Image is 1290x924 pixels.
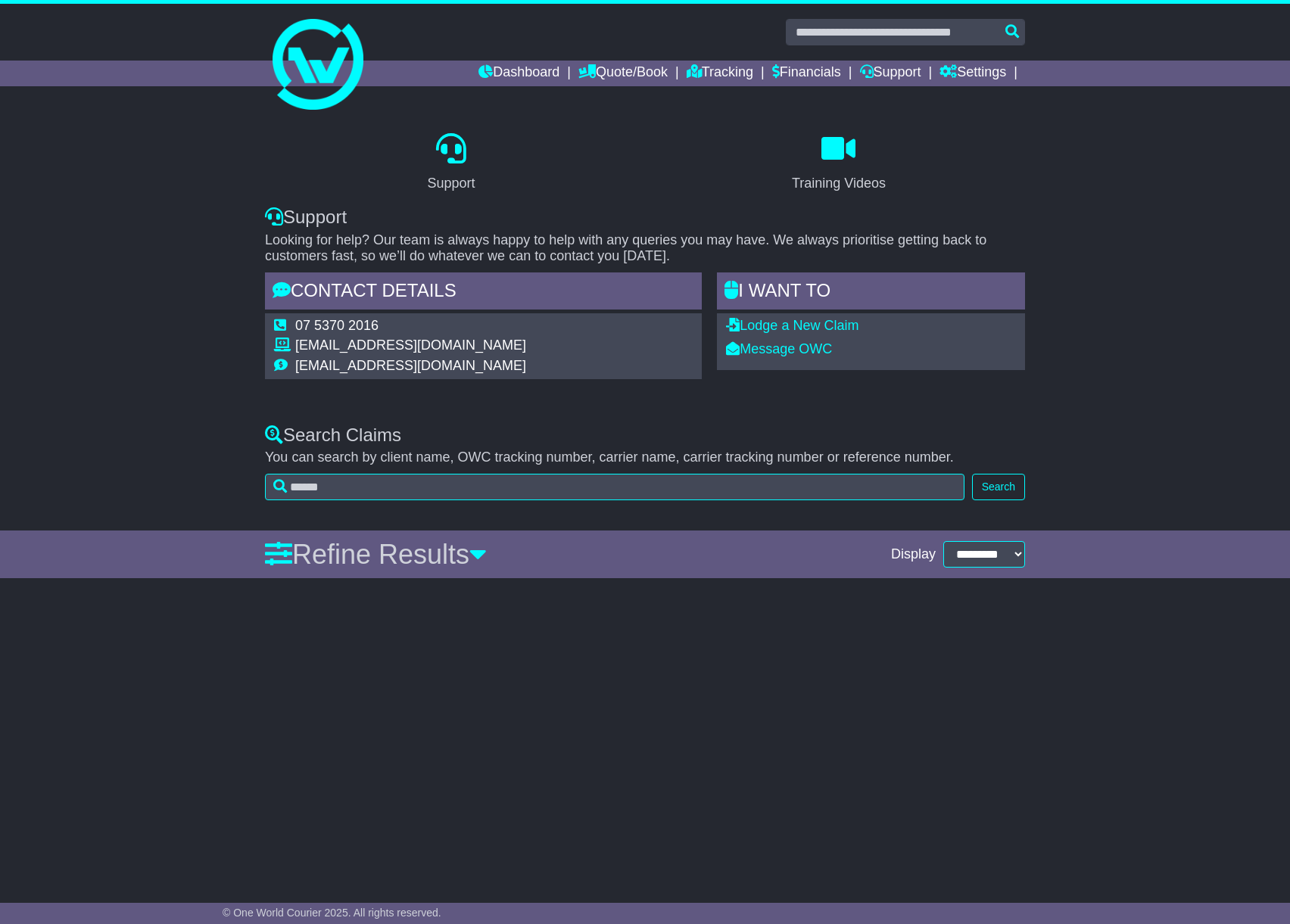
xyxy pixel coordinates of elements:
a: Quote/Book [578,61,668,86]
a: Tracking [687,61,753,86]
a: Message OWC [726,341,832,356]
span: Display [891,546,936,563]
a: Training Videos [782,128,896,199]
a: Support [417,128,485,199]
a: Settings [939,61,1006,86]
div: Training Videos [792,173,886,194]
a: Refine Results [265,539,487,570]
span: © One World Courier 2025. All rights reserved. [223,907,441,919]
td: [EMAIL_ADDRESS][DOMAIN_NAME] [295,338,526,358]
a: Dashboard [478,61,559,86]
div: Contact Details [265,272,702,313]
td: [EMAIL_ADDRESS][DOMAIN_NAME] [295,358,526,375]
div: I WANT to [717,272,1025,313]
a: Support [860,61,921,86]
a: Lodge a New Claim [726,318,858,333]
p: Looking for help? Our team is always happy to help with any queries you may have. We always prior... [265,232,1025,265]
div: Search Claims [265,425,1025,446]
div: Support [265,207,1025,229]
a: Financials [772,61,841,86]
button: Search [972,474,1025,500]
div: Support [427,173,475,194]
td: 07 5370 2016 [295,318,526,338]
p: You can search by client name, OWC tracking number, carrier name, carrier tracking number or refe... [265,450,1025,466]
